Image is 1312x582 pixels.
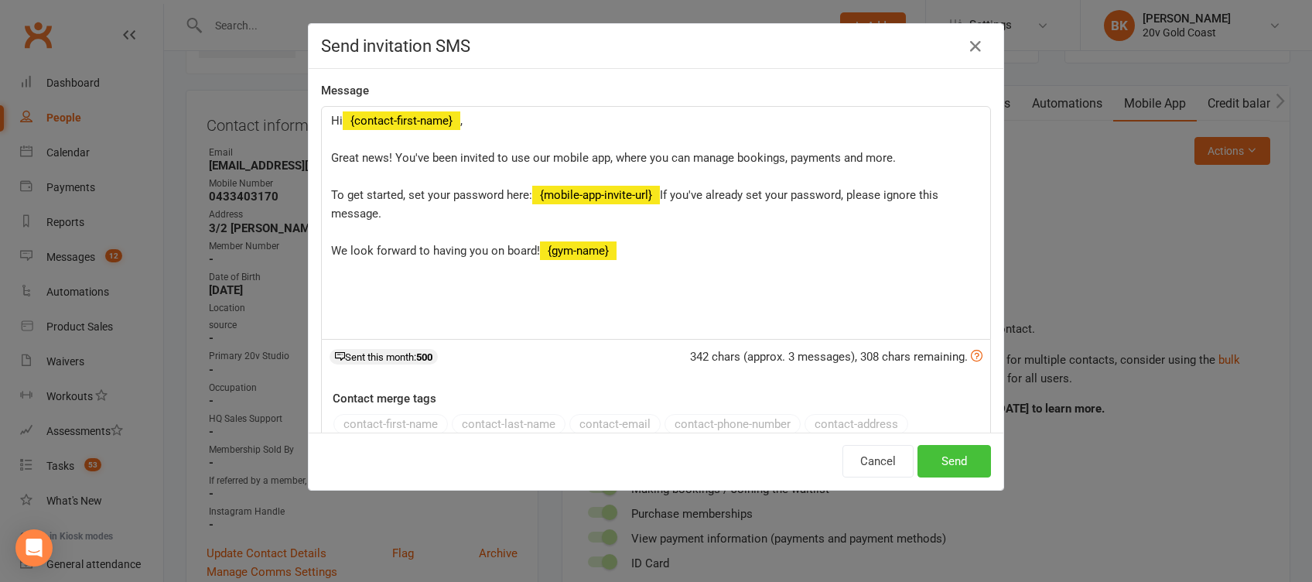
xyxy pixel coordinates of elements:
button: Close [963,34,988,59]
strong: 500 [416,351,432,363]
div: Open Intercom Messenger [15,529,53,567]
div: Sent this month: [330,349,438,365]
label: Contact merge tags [333,389,436,408]
label: Message [321,81,369,100]
h4: Send invitation SMS [321,36,991,56]
span: Hi [331,114,343,128]
button: Cancel [842,445,914,478]
div: 342 chars (approx. 3 messages), 308 chars remaining. [690,347,982,366]
span: , Great news! You've been invited to use our mobile app, where you can manage bookings, payments ... [331,114,896,202]
button: Send [917,445,991,478]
